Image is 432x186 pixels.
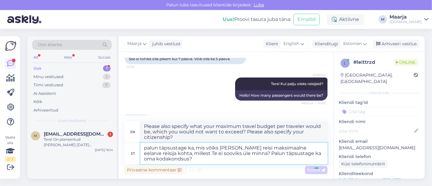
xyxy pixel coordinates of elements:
[44,131,107,137] span: mare-mai@hotmail.com
[389,15,428,24] a: Maarja[DOMAIN_NAME]
[127,40,142,47] span: Maarja
[33,82,63,88] div: Tiimi vestlused
[339,90,420,96] div: Kliendi info
[223,16,234,22] b: Uus!
[271,81,323,86] span: Tere! Kui palju oleks reisijaid?
[301,101,326,105] span: Nähtud ✓ 14:40
[293,14,320,25] button: Emailid
[393,59,418,66] span: Online
[339,119,420,125] p: Kliendi nimi
[33,74,63,80] div: Minu vestlused
[339,177,401,183] a: [URL][DOMAIN_NAME][DATE]
[34,133,37,138] span: m
[263,41,278,47] div: Klient
[44,137,113,148] div: Tere! On planeeritud [PERSON_NAME] [DATE] [PERSON_NAME]. Kuulnud erinevatest segadustest ning nüü...
[372,40,419,48] div: Arhiveeri vestlus
[5,157,16,162] div: 2 / 3
[379,15,387,24] div: M
[339,153,420,160] p: Kliendi telefon
[343,40,362,47] span: Estonian
[389,15,422,19] div: Maarja
[327,14,364,25] div: Aktiivne
[339,128,413,134] input: Lisa nimi
[32,53,39,61] div: All
[312,41,338,47] div: Klienditugi
[63,53,74,61] div: Web
[103,74,111,80] div: 1
[344,61,346,65] span: l
[108,132,113,137] div: 1
[339,99,420,106] p: Kliendi tag'id
[353,59,393,66] div: # leittrzd
[339,160,388,168] div: Küsi telefoninumbrit
[58,118,86,123] span: Uued vestlused
[5,41,16,51] img: Askly Logo
[223,16,291,23] div: Proovi tasuta juba täna:
[235,90,327,101] div: Hello! How many passengers would there be?
[339,145,420,151] p: [EMAIL_ADDRESS][DOMAIN_NAME]
[389,19,422,24] div: [DOMAIN_NAME]
[339,107,420,116] input: Lisa tag
[252,2,266,8] span: Luba
[33,99,42,105] div: Kõik
[150,41,181,47] div: juhib vestlust
[103,65,111,71] div: 1
[5,135,16,162] div: Vaata siia
[283,40,299,47] span: English
[33,65,41,71] div: Uus
[97,53,112,61] div: Socials
[126,64,149,69] span: 14:02
[303,73,326,77] span: Kristiina
[102,82,111,88] div: 7
[33,91,56,97] div: AI Assistent
[341,72,414,85] div: [GEOGRAPHIC_DATA], [GEOGRAPHIC_DATA]
[38,42,62,48] span: Otsi kliente
[339,138,420,145] p: Kliendi email
[33,107,58,113] div: Arhiveeritud
[339,170,420,177] p: Klienditeekond
[95,148,113,152] div: [DATE] 16:14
